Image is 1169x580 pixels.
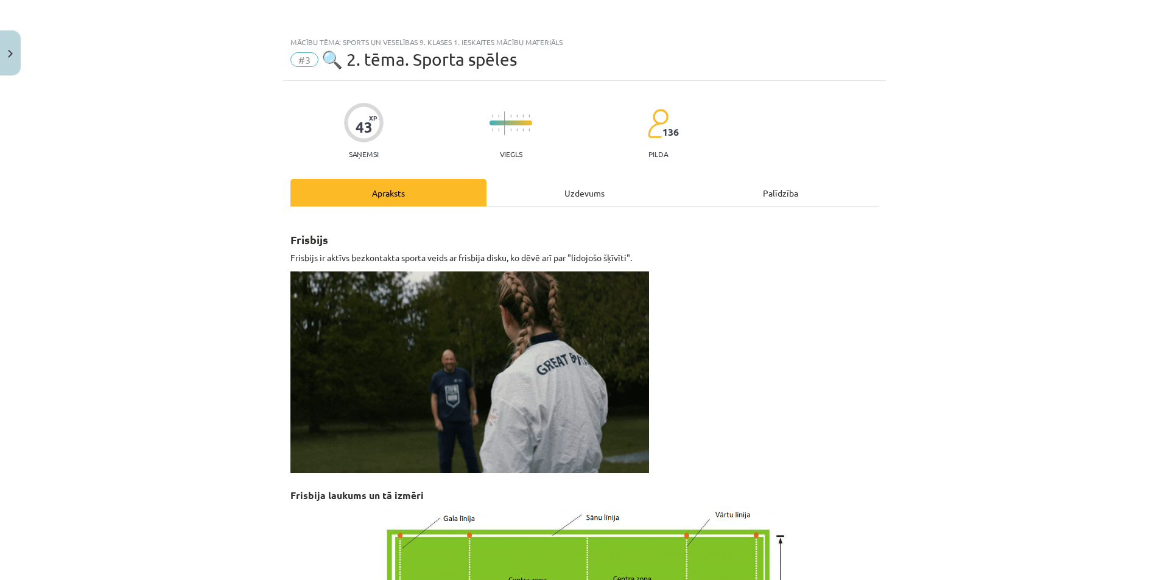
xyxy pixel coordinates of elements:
[8,50,13,58] img: icon-close-lesson-0947bae3869378f0d4975bcd49f059093ad1ed9edebbc8119c70593378902aed.svg
[486,179,683,206] div: Uzdevums
[522,114,524,117] img: icon-short-line-57e1e144782c952c97e751825c79c345078a6d821885a25fce030b3d8c18986b.svg
[492,128,493,131] img: icon-short-line-57e1e144782c952c97e751825c79c345078a6d821885a25fce030b3d8c18986b.svg
[504,111,505,135] img: icon-long-line-d9ea69661e0d244f92f715978eff75569469978d946b2353a9bb055b3ed8787d.svg
[492,114,493,117] img: icon-short-line-57e1e144782c952c97e751825c79c345078a6d821885a25fce030b3d8c18986b.svg
[290,38,879,46] div: Mācību tēma: Sports un veselības 9. klases 1. ieskaites mācību materiāls
[498,114,499,117] img: icon-short-line-57e1e144782c952c97e751825c79c345078a6d821885a25fce030b3d8c18986b.svg
[522,128,524,131] img: icon-short-line-57e1e144782c952c97e751825c79c345078a6d821885a25fce030b3d8c18986b.svg
[510,128,511,131] img: icon-short-line-57e1e144782c952c97e751825c79c345078a6d821885a25fce030b3d8c18986b.svg
[290,179,486,206] div: Apraksts
[528,114,530,117] img: icon-short-line-57e1e144782c952c97e751825c79c345078a6d821885a25fce030b3d8c18986b.svg
[321,49,517,69] span: 🔍 2. tēma. Sporta spēles
[290,232,328,246] b: Frisbijs
[369,114,377,121] span: XP
[510,114,511,117] img: icon-short-line-57e1e144782c952c97e751825c79c345078a6d821885a25fce030b3d8c18986b.svg
[500,150,522,158] p: Viegls
[356,119,373,136] div: 43
[648,150,668,158] p: pilda
[683,179,879,206] div: Palīdzība
[290,52,318,67] span: #3
[290,489,424,501] b: Frisbija laukums un tā izmēri
[516,128,518,131] img: icon-short-line-57e1e144782c952c97e751825c79c345078a6d821885a25fce030b3d8c18986b.svg
[498,128,499,131] img: icon-short-line-57e1e144782c952c97e751825c79c345078a6d821885a25fce030b3d8c18986b.svg
[516,114,518,117] img: icon-short-line-57e1e144782c952c97e751825c79c345078a6d821885a25fce030b3d8c18986b.svg
[647,108,669,139] img: students-c634bb4e5e11cddfef0936a35e636f08e4e9abd3cc4e673bd6f9a4125e45ecb1.svg
[344,150,384,158] p: Saņemsi
[662,127,679,138] span: 136
[290,251,879,264] p: Frisbijs ir aktīvs bezkontakta sporta veids ar frisbija disku, ko dēvē arī par "lidojošo šķīvīti".
[528,128,530,131] img: icon-short-line-57e1e144782c952c97e751825c79c345078a6d821885a25fce030b3d8c18986b.svg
